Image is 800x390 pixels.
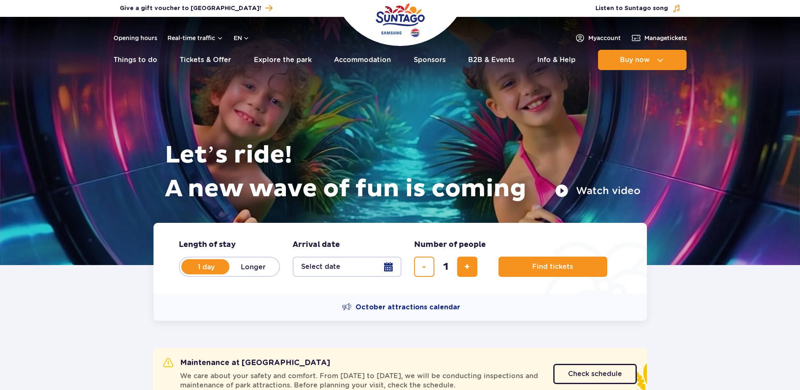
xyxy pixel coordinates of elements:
a: October attractions calendar [342,302,460,312]
span: My account [588,34,621,42]
button: Listen to Suntago song [595,4,681,13]
span: October attractions calendar [356,303,460,312]
button: remove ticket [414,257,434,277]
input: number of tickets [436,257,456,277]
a: Tickets & Offer [180,50,231,70]
button: Buy now [598,50,687,70]
a: Accommodation [334,50,391,70]
label: 1 day [182,258,230,276]
label: Longer [229,258,277,276]
span: Arrival date [293,240,340,250]
span: Find tickets [532,263,573,271]
a: Opening hours [113,34,157,42]
span: Manage tickets [644,34,687,42]
form: Planning your visit to Park of Poland [154,223,647,294]
span: Give a gift voucher to [GEOGRAPHIC_DATA]! [120,4,261,13]
h1: Let’s ride! A new wave of fun is coming [165,138,641,206]
h2: Maintenance at [GEOGRAPHIC_DATA] [163,358,330,368]
span: Listen to Suntago song [595,4,668,13]
a: Sponsors [414,50,446,70]
span: Number of people [414,240,486,250]
a: Things to do [113,50,157,70]
span: We care about your safety and comfort. From [DATE] to [DATE], we will be conducting inspections a... [180,371,543,390]
button: add ticket [457,257,477,277]
a: Explore the park [254,50,312,70]
button: Real-time traffic [167,35,224,41]
button: Find tickets [498,257,607,277]
span: Length of stay [179,240,236,250]
a: Check schedule [553,364,637,384]
a: Managetickets [631,33,687,43]
a: Myaccount [575,33,621,43]
button: Select date [293,257,401,277]
button: en [234,34,250,42]
span: Check schedule [568,371,622,377]
a: B2B & Events [468,50,514,70]
a: Info & Help [537,50,576,70]
a: Give a gift voucher to [GEOGRAPHIC_DATA]! [120,3,272,14]
span: Buy now [620,56,650,64]
button: Watch video [555,184,641,198]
